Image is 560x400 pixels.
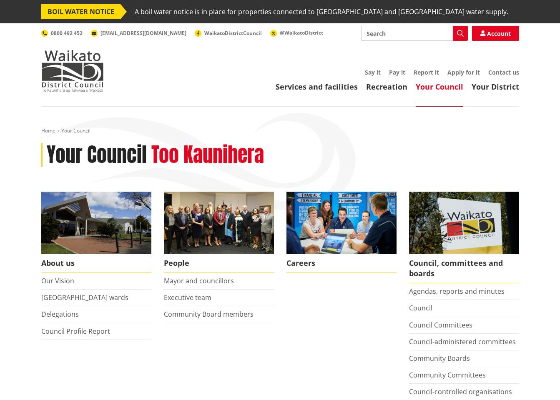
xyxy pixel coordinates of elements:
[409,254,519,283] span: Council, committees and boards
[365,68,381,76] a: Say it
[409,320,472,330] a: Council Committees
[41,4,121,19] span: BOIL WATER NOTICE
[51,30,83,37] span: 0800 492 452
[409,370,486,380] a: Community Committees
[164,276,234,285] a: Mayor and councillors
[61,127,90,134] span: Your Council
[41,30,83,37] a: 0800 492 452
[195,30,262,37] a: WaikatoDistrictCouncil
[47,143,147,167] h1: Your Council
[389,68,405,76] a: Pay it
[164,192,274,254] img: 2022 Council
[472,26,519,41] a: Account
[151,143,264,167] h2: Too Kaunihera
[409,337,516,346] a: Council-administered committees
[41,254,151,273] span: About us
[409,303,432,312] a: Council
[286,192,397,273] a: Careers
[270,29,323,36] a: @WaikatoDistrict
[135,4,508,19] span: A boil water notice is in place for properties connected to [GEOGRAPHIC_DATA] and [GEOGRAPHIC_DAT...
[91,30,186,37] a: [EMAIL_ADDRESS][DOMAIN_NAME]
[41,192,151,254] img: WDC Building 0015
[409,192,519,254] img: Waikato-District-Council-sign
[409,354,470,363] a: Community Boards
[276,82,358,92] a: Services and facilities
[409,387,512,396] a: Council-controlled organisations
[447,68,480,76] a: Apply for it
[41,127,55,134] a: Home
[286,192,397,254] img: Office staff in meeting - Career page
[41,276,74,285] a: Our Vision
[488,68,519,76] a: Contact us
[41,127,519,135] nav: breadcrumb
[41,327,110,336] a: Council Profile Report
[41,310,79,319] a: Delegations
[416,82,463,92] a: Your Council
[286,254,397,273] span: Careers
[41,293,128,302] a: [GEOGRAPHIC_DATA] wards
[280,29,323,36] span: @WaikatoDistrict
[366,82,407,92] a: Recreation
[41,50,104,92] img: Waikato District Council - Te Kaunihera aa Takiwaa o Waikato
[414,68,439,76] a: Report it
[409,192,519,283] a: Waikato-District-Council-sign Council, committees and boards
[409,287,505,296] a: Agendas, reports and minutes
[100,30,186,37] span: [EMAIL_ADDRESS][DOMAIN_NAME]
[164,310,254,319] a: Community Board members
[164,293,211,302] a: Executive team
[164,254,274,273] span: People
[41,192,151,273] a: WDC Building 0015 About us
[164,192,274,273] a: 2022 Council People
[204,30,262,37] span: WaikatoDistrictCouncil
[472,82,519,92] a: Your District
[361,26,468,41] input: Search input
